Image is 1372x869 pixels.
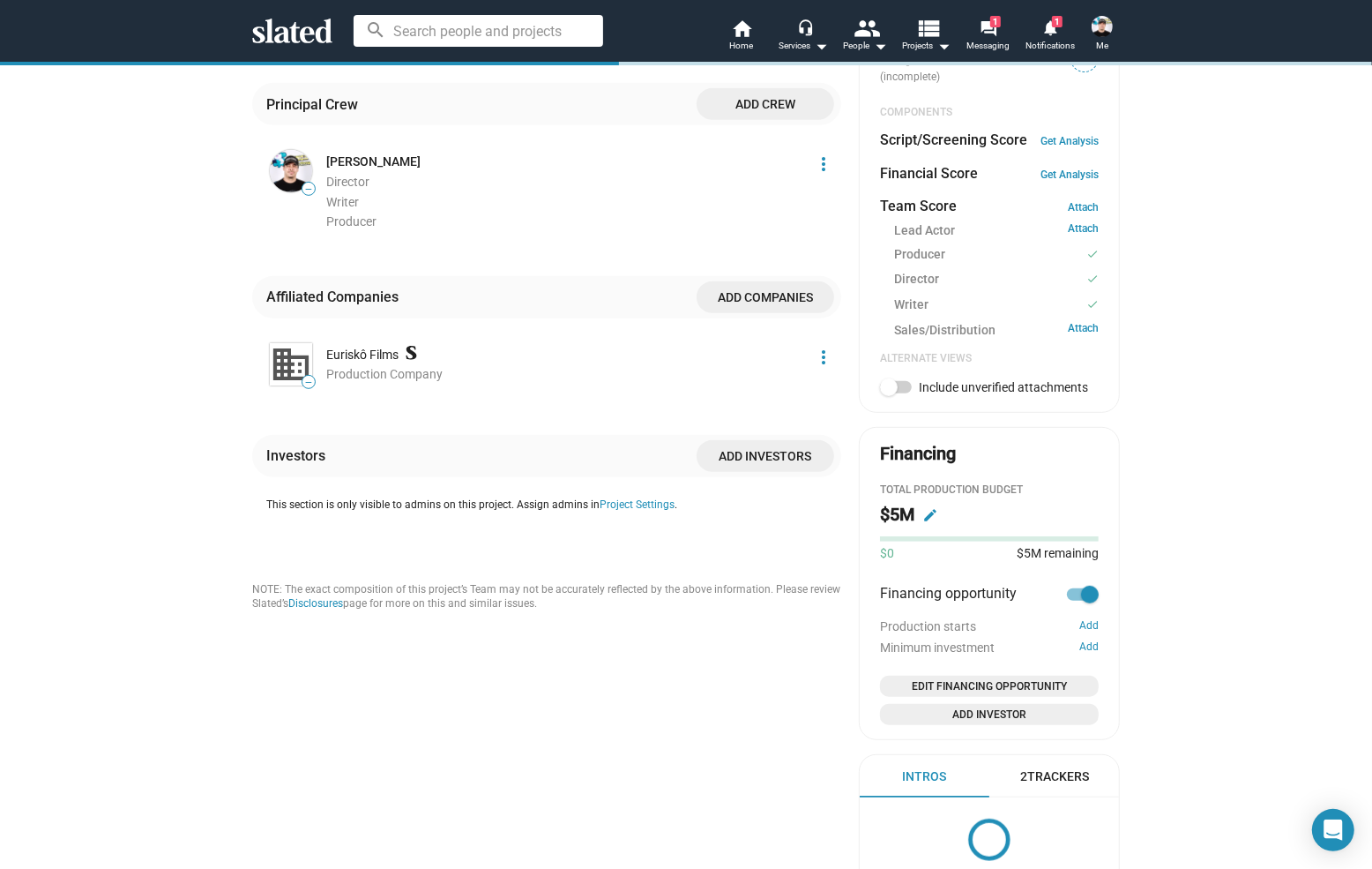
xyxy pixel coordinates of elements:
button: Kevin EnhartMe [1081,12,1123,58]
button: Projects [896,18,958,56]
mat-icon: check [1086,296,1099,313]
mat-icon: more_vert [813,154,834,175]
button: Add crew [697,88,834,120]
span: Notifications [1025,35,1075,56]
img: Kevin Enhart [270,150,312,192]
mat-icon: home [731,18,752,39]
button: Add companies [697,281,834,313]
a: Get Analysis [1040,169,1099,181]
button: Add investors [697,440,834,472]
img: Euriskô Films [270,343,312,386]
div: Services [779,35,828,56]
span: Messaging [967,35,1010,56]
span: Sales/Distribution [894,322,995,339]
span: Include unverified attachments [919,380,1088,394]
span: Production Company [326,367,443,381]
div: Investors [266,446,332,465]
input: Search people and projects [354,15,603,47]
span: Projects [903,35,951,56]
button: People [834,18,896,56]
span: — [302,184,315,194]
span: Add crew [711,88,820,120]
a: Home [711,18,772,56]
a: Attach [1068,222,1099,239]
span: Me [1096,35,1108,56]
span: 1 [1052,16,1063,27]
mat-icon: arrow_drop_down [810,35,831,56]
div: Total Production budget [880,483,1099,498]
span: Producer [326,214,377,228]
mat-icon: view_list [916,15,942,41]
dt: Script/Screening Score [880,131,1027,149]
mat-icon: more_vert [813,347,834,368]
span: Home [730,35,754,56]
div: Alternate Views [880,352,1099,366]
div: Affiliated Companies [266,288,406,306]
button: Add [1079,641,1099,655]
mat-icon: edit [922,507,938,523]
div: 2 Trackers [1020,768,1089,785]
mat-icon: arrow_drop_down [934,35,955,56]
button: Open add investor dialog [880,704,1099,725]
button: Edit budget [916,501,944,529]
span: Writer [326,195,359,209]
a: Attach [1068,322,1099,339]
mat-icon: check [1086,271,1099,288]
div: Intros [902,768,946,785]
button: Services [772,18,834,56]
a: 1Messaging [958,18,1019,56]
span: 1 [990,16,1001,27]
div: People [843,35,887,56]
span: Edit Financing Opportunity [887,678,1092,695]
a: [PERSON_NAME] [326,154,421,170]
div: COMPONENTS [880,106,1099,120]
a: Attach [1068,201,1099,214]
span: Add Investor [887,706,1092,723]
div: Principal Crew [266,95,365,114]
span: Production starts [880,619,976,633]
div: Financing [880,442,956,466]
p: This section is only visible to admins on this project. Assign admins in . [266,498,841,513]
span: Add investors [711,440,820,472]
span: $5M remaining [1017,546,1099,560]
a: 1Notifications [1019,18,1081,56]
span: Director [894,271,939,289]
mat-icon: forum [980,19,996,36]
div: Euriskô Films [326,347,802,363]
img: Kevin Enhart [1092,16,1113,37]
mat-icon: notifications [1041,19,1058,35]
dt: Financial Score [880,164,978,183]
dt: Team Score [880,197,957,215]
a: Get Analysis [1040,135,1099,147]
span: Writer [894,296,928,315]
h2: $5M [880,503,914,527]
mat-icon: check [1086,246,1099,263]
mat-icon: people [854,15,880,41]
span: (incomplete) [880,71,943,83]
button: Open add or edit financing opportunity dialog [880,676,1099,697]
span: Lead Actor [894,222,955,239]
mat-icon: arrow_drop_down [869,35,891,56]
mat-icon: headset_mic [797,19,813,35]
span: — [302,378,315,387]
span: Director [326,175,369,189]
span: Add companies [711,281,820,313]
span: Financing opportunity [880,584,1017,605]
div: Open Intercom Messenger [1312,809,1354,851]
button: Add [1079,619,1099,633]
span: Producer [894,246,945,265]
span: Minimum investment [880,641,995,655]
button: Project Settings [600,498,675,513]
span: $0 [880,545,894,562]
a: Disclosures [288,597,343,610]
div: NOTE: The exact composition of this project’s Team may not be accurately reflected by the above i... [252,583,841,611]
